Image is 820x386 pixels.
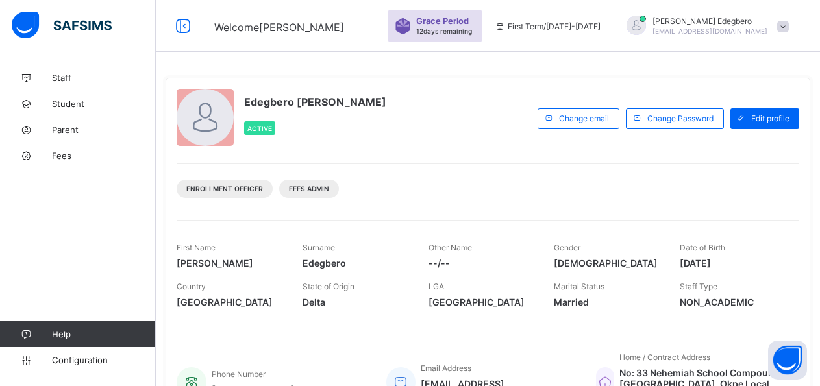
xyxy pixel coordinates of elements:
[177,282,206,291] span: Country
[303,258,409,269] span: Edegbero
[559,114,609,123] span: Change email
[177,243,216,252] span: First Name
[680,243,725,252] span: Date of Birth
[647,114,714,123] span: Change Password
[680,282,717,291] span: Staff Type
[52,125,156,135] span: Parent
[429,282,444,291] span: LGA
[289,185,329,193] span: Fees Admin
[429,243,472,252] span: Other Name
[680,296,786,308] span: NON_ACADEMIC
[429,258,535,269] span: --/--
[177,258,283,269] span: [PERSON_NAME]
[247,125,272,132] span: Active
[186,185,263,193] span: Enrollment Officer
[554,296,660,308] span: Married
[416,16,469,26] span: Grace Period
[52,73,156,83] span: Staff
[52,99,156,109] span: Student
[303,282,354,291] span: State of Origin
[652,27,767,35] span: [EMAIL_ADDRESS][DOMAIN_NAME]
[751,114,789,123] span: Edit profile
[12,12,112,39] img: safsims
[52,355,155,365] span: Configuration
[554,258,660,269] span: [DEMOGRAPHIC_DATA]
[303,243,335,252] span: Surname
[244,95,386,108] span: Edegbero [PERSON_NAME]
[554,243,580,252] span: Gender
[495,21,601,31] span: session/term information
[52,329,155,339] span: Help
[214,21,344,34] span: Welcome [PERSON_NAME]
[212,369,266,379] span: Phone Number
[395,18,411,34] img: sticker-purple.71386a28dfed39d6af7621340158ba97.svg
[652,16,767,26] span: [PERSON_NAME] Edegbero
[303,296,409,308] span: Delta
[416,27,472,35] span: 12 days remaining
[421,363,471,373] span: Email Address
[52,151,156,161] span: Fees
[614,16,795,37] div: FrankEdegbero
[554,282,604,291] span: Marital Status
[619,352,710,362] span: Home / Contract Address
[177,296,283,308] span: [GEOGRAPHIC_DATA]
[768,341,807,380] button: Open asap
[680,258,786,269] span: [DATE]
[429,296,535,308] span: [GEOGRAPHIC_DATA]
